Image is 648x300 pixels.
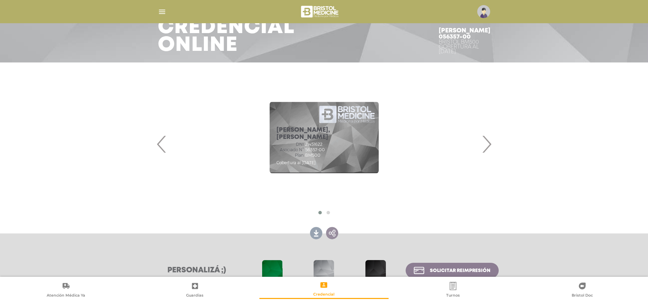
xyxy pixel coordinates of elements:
[477,5,490,18] img: profile-placeholder.svg
[276,153,304,158] span: Plan
[572,293,593,299] span: Bristol Doc
[305,142,322,147] span: 21451622
[276,147,304,152] span: Asociado N°
[305,147,325,152] span: 56357-00
[1,282,131,299] a: Atención Médica Ya
[406,263,498,278] a: Solicitar reimpresión
[276,160,316,165] span: Cobertura al [DATE]
[439,40,491,54] div: Bristol BM500 Cobertura al [DATE]
[158,19,295,54] h3: Credencial Online
[186,293,204,299] span: Guardias
[480,126,493,162] span: Next
[439,28,491,40] h4: [PERSON_NAME] 056357-00
[305,153,320,158] span: BM500
[259,281,389,298] a: Credencial
[150,266,244,275] h3: Personalizá ;)
[300,3,341,20] img: bristol-medicine-blanco.png
[158,8,166,16] img: Cober_menu-lines-white.svg
[276,127,372,141] h5: [PERSON_NAME], [PERSON_NAME]
[276,142,304,147] span: DNI
[131,282,260,299] a: Guardias
[446,293,460,299] span: Turnos
[155,126,168,162] span: Previous
[313,292,334,298] span: Credencial
[47,293,85,299] span: Atención Médica Ya
[517,282,647,299] a: Bristol Doc
[389,282,518,299] a: Turnos
[430,268,491,273] span: Solicitar reimpresión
